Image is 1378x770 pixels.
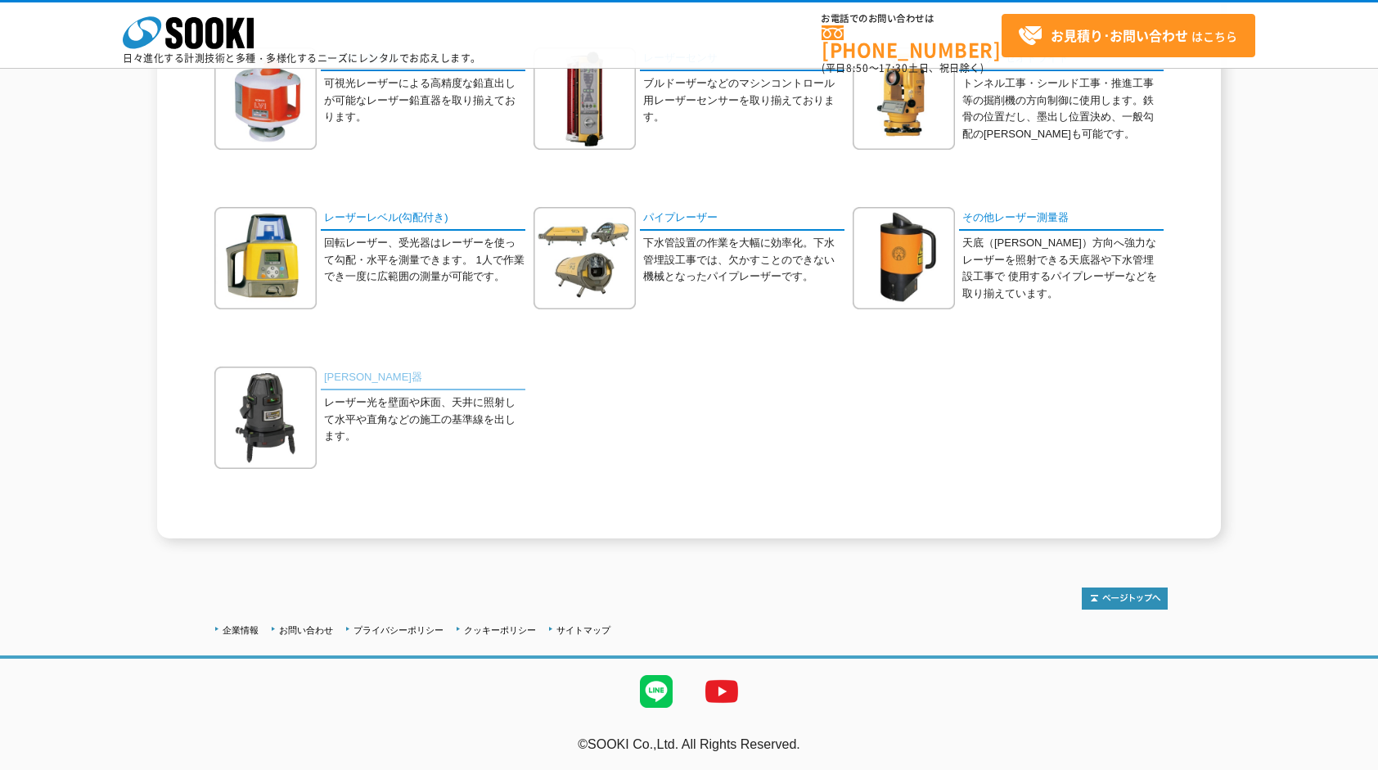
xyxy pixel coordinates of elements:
p: ブルドーザーなどのマシンコントロール用レーザーセンサーを取り揃えております。 [643,75,844,126]
a: プライバシーポリシー [354,625,444,635]
a: パイプレーザー [640,207,844,231]
img: その他レーザー測量器 [853,207,955,309]
img: パイプレーザー [534,207,636,309]
img: レーザー鉛直器 [214,47,317,150]
p: 可視光レーザーによる高精度な鉛直出しが可能なレーザー鉛直器を取り揃えております。 [324,75,525,126]
p: 日々進化する計測技術と多種・多様化するニーズにレンタルでお応えします。 [123,53,481,63]
p: 回転レーザー、受光器はレーザーを使って勾配・水平を測量できます。 1人で作業でき一度に広範囲の測量が可能です。 [324,235,525,286]
a: お見積り･お問い合わせはこちら [1002,14,1255,57]
span: (平日 ～ 土日、祝日除く) [822,61,984,75]
a: クッキーポリシー [464,625,536,635]
img: レーザーレベル(勾配付き) [214,207,317,309]
img: YouTube [689,659,754,724]
a: その他レーザー測量器 [959,207,1164,231]
p: 下水管設置の作業を大幅に効率化。下水管埋設工事では、欠かすことのできない機械となったパイプレーザーです。 [643,235,844,286]
img: トップページへ [1082,588,1168,610]
p: 天底（[PERSON_NAME]）方向へ強力なレーザーを照射できる天底器や下水管埋設工事で 使用するパイプレーザーなどを取り揃えています。 [962,235,1164,303]
a: [PERSON_NAME]器 [321,367,525,390]
a: お問い合わせ [279,625,333,635]
a: 企業情報 [223,625,259,635]
a: テストMail [1315,754,1378,768]
span: お電話でのお問い合わせは [822,14,1002,24]
span: 8:50 [846,61,869,75]
a: [PHONE_NUMBER] [822,25,1002,59]
img: レーザーセオドライト [853,47,955,150]
a: レーザーレベル(勾配付き) [321,207,525,231]
img: LINE [624,659,689,724]
span: はこちら [1018,24,1237,48]
span: 17:30 [879,61,908,75]
strong: お見積り･お問い合わせ [1051,25,1188,45]
a: サイトマップ [556,625,610,635]
p: トンネル工事・シールド工事・推進工事等の掘削機の方向制御に使用します。鉄骨の位置だし、墨出し位置決め、一般勾配の[PERSON_NAME]も可能です。 [962,75,1164,143]
img: レーザーセンサ [534,47,636,150]
img: 墨出器 [214,367,317,469]
p: レーザー光を壁面や床面、天井に照射して水平や直角などの施工の基準線を出します。 [324,394,525,445]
